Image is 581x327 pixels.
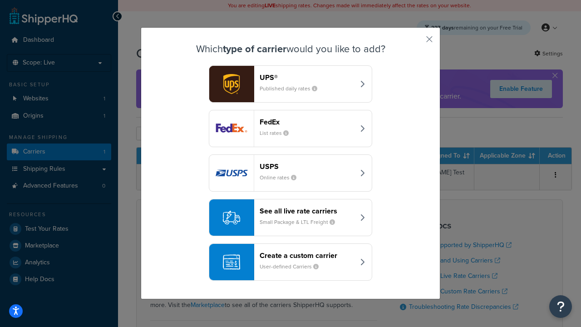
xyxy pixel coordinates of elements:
button: Open Resource Center [549,295,572,318]
small: List rates [260,129,296,137]
header: See all live rate carriers [260,207,355,215]
button: fedEx logoFedExList rates [209,110,372,147]
small: Published daily rates [260,84,325,93]
img: icon-carrier-custom-c93b8a24.svg [223,253,240,271]
button: See all live rate carriersSmall Package & LTL Freight [209,199,372,236]
img: usps logo [209,155,254,191]
small: Small Package & LTL Freight [260,218,342,226]
small: User-defined Carriers [260,263,326,271]
h3: Which would you like to add? [164,44,417,54]
img: ups logo [209,66,254,102]
small: Online rates [260,173,304,182]
img: icon-carrier-liverate-becf4550.svg [223,209,240,226]
img: fedEx logo [209,110,254,147]
header: FedEx [260,118,355,126]
header: USPS [260,162,355,171]
button: usps logoUSPSOnline rates [209,154,372,192]
button: Create a custom carrierUser-defined Carriers [209,243,372,281]
header: UPS® [260,73,355,82]
header: Create a custom carrier [260,251,355,260]
strong: type of carrier [223,41,286,56]
button: ups logoUPS®Published daily rates [209,65,372,103]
